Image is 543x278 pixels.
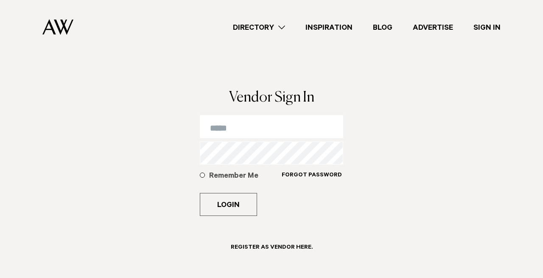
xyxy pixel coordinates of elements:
h1: Vendor Sign In [200,91,344,105]
img: Auckland Weddings Logo [42,19,73,35]
h6: Register as Vendor here. [231,244,313,252]
a: Blog [363,22,403,33]
h6: Forgot Password [282,172,342,180]
button: Login [200,193,257,216]
a: Sign In [463,22,511,33]
a: Directory [223,22,295,33]
a: Register as Vendor here. [221,236,323,264]
h5: Remember Me [209,171,282,182]
a: Inspiration [295,22,363,33]
a: Advertise [403,22,463,33]
a: Forgot Password [281,171,342,190]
